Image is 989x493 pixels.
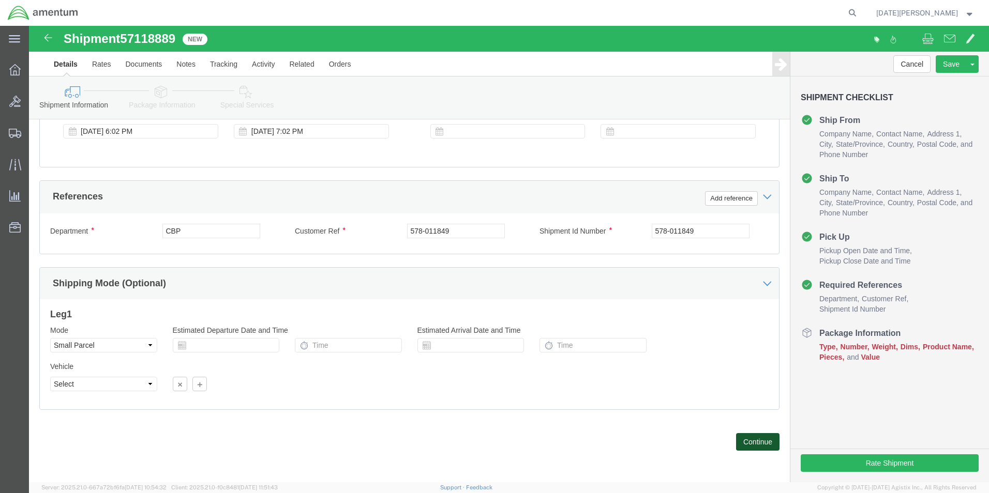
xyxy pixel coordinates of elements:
[876,7,975,19] button: [DATE][PERSON_NAME]
[817,483,977,492] span: Copyright © [DATE]-[DATE] Agistix Inc., All Rights Reserved
[440,484,466,490] a: Support
[7,5,79,21] img: logo
[41,484,167,490] span: Server: 2025.21.0-667a72bf6fa
[171,484,278,490] span: Client: 2025.21.0-f0c8481
[29,26,989,482] iframe: FS Legacy Container
[239,484,278,490] span: [DATE] 11:51:43
[466,484,492,490] a: Feedback
[876,7,958,19] span: Noel Arrieta
[125,484,167,490] span: [DATE] 10:54:32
